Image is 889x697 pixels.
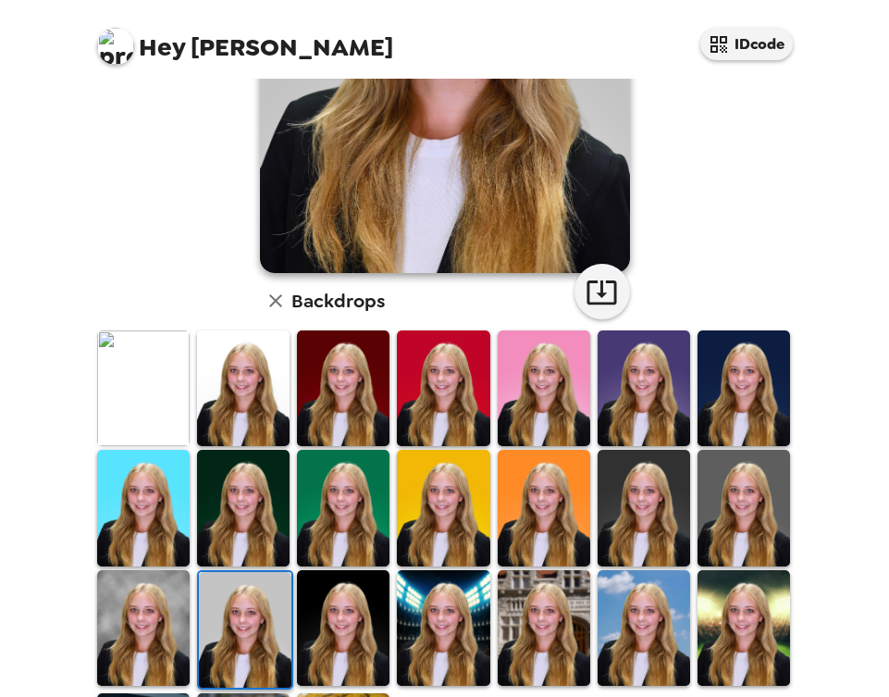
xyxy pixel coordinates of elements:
[139,31,185,64] span: Hey
[97,28,134,65] img: profile pic
[97,330,190,446] img: Original
[291,286,385,316] h6: Backdrops
[97,19,393,60] span: [PERSON_NAME]
[700,28,793,60] button: IDcode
